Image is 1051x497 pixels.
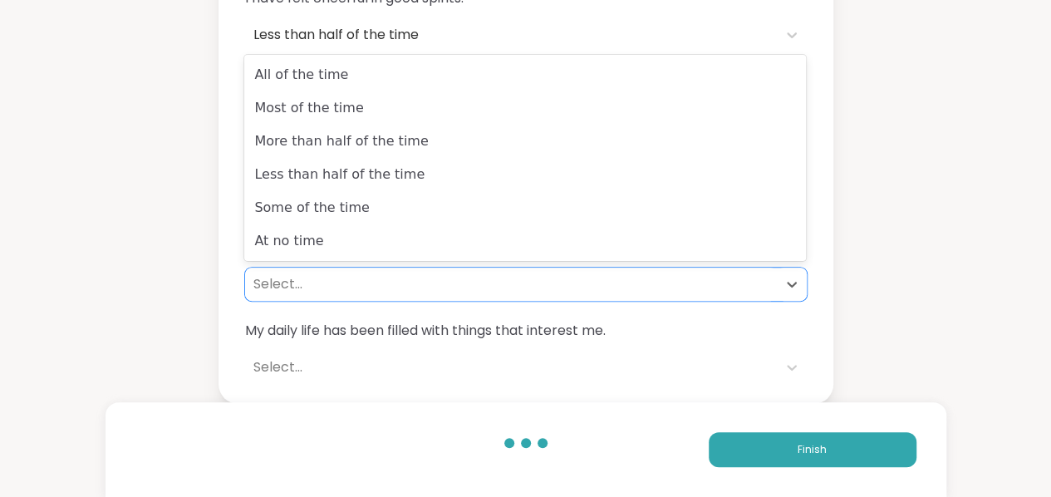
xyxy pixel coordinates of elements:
[244,91,806,125] div: Most of the time
[253,357,769,377] div: Select...
[244,58,806,91] div: All of the time
[798,442,827,457] span: Finish
[244,158,806,191] div: Less than half of the time
[244,191,806,224] div: Some of the time
[253,274,769,294] div: Select...
[244,224,806,258] div: At no time
[245,321,807,341] span: My daily life has been filled with things that interest me.
[244,125,806,158] div: More than half of the time
[253,25,769,45] div: Less than half of the time
[709,432,916,467] button: Finish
